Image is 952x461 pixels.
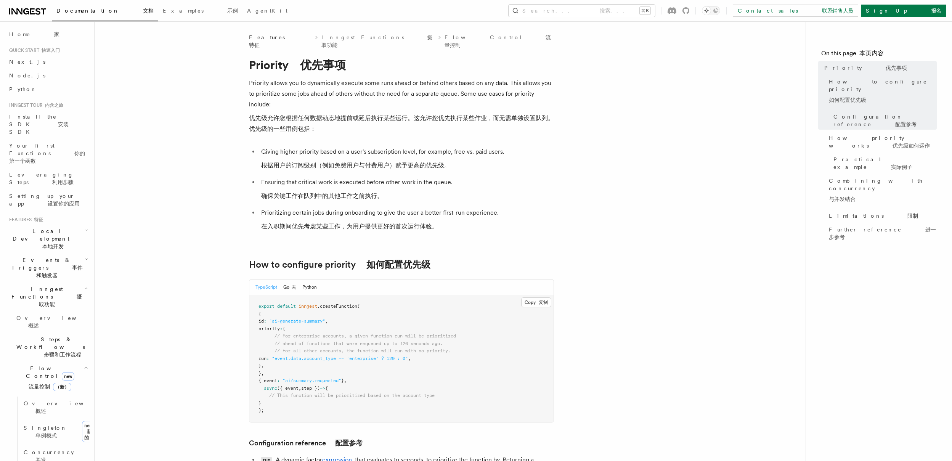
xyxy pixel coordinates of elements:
[277,386,299,391] span: ({ event
[269,393,435,398] span: // This function will be prioritized based on the account type
[907,213,918,219] font: 限制
[600,8,629,14] font: 搜索...
[52,2,158,21] a: Documentation 文档
[366,259,430,270] font: 如何配置优先级
[258,408,264,413] span: );
[275,348,451,353] span: // For all other accounts, the function will run with no priority.
[859,50,884,57] font: 本页内容
[822,8,853,14] font: 联系销售人员
[833,113,937,128] span: Configuration reference
[830,153,937,174] a: Practical example 实际例子
[24,400,114,414] span: Overview
[261,162,450,169] font: 根据用户的订阅级别（例如免费用户与付费用户）赋予更高的优先级。
[249,42,260,48] font: 特征
[6,110,90,139] a: Install the SDK 安装 SDK
[53,383,71,391] span: （新）
[44,352,81,358] font: 步骤和工作流程
[521,297,551,307] button: Copy 复制
[259,177,554,204] li: Ensuring that critical work is executed before other work in the queue.
[341,378,344,383] span: }
[325,386,328,391] span: {
[258,326,280,331] span: priority
[509,5,655,17] button: Search... 搜索...⌘K
[280,326,283,331] span: :
[320,386,325,391] span: =>
[264,386,277,391] span: async
[277,304,296,309] span: default
[733,5,858,17] a: Contact sales 联系销售人员
[266,356,269,361] span: :
[13,365,84,394] span: Flow Control
[6,168,90,189] a: Leveraging Steps 利用步骤
[52,179,74,185] font: 利用步骤
[299,304,317,309] span: inngest
[62,372,74,381] span: new
[56,8,154,14] span: Documentation
[357,304,360,309] span: (
[24,425,79,439] span: Singleton
[9,172,74,185] span: Leveraging Steps
[9,72,45,79] span: Node.js
[42,48,60,53] font: 快速入门
[826,174,937,209] a: Combining with concurrency与并发结合
[317,304,357,309] span: .createFunction
[826,131,937,153] a: How priority works 优先级如何运作
[261,363,264,368] span: ,
[299,386,301,391] span: ,
[269,318,325,324] span: "ai-generate-summary"
[13,336,97,358] span: Steps & Workflows
[891,164,912,170] font: 实际例子
[255,279,277,295] button: TypeScript
[28,323,39,329] font: 概述
[272,356,408,361] span: "event.data.account_type == 'enterprise' ? 120 : 0"
[830,110,937,131] a: Configuration reference 配置参考
[640,7,650,14] kbd: ⌘K
[6,256,85,279] span: Events & Triggers
[829,177,937,206] span: Combining with concurrency
[6,189,90,210] a: Setting up your app 设置你的应用
[9,86,37,92] span: Python
[258,363,261,368] span: }
[158,2,242,21] a: Examples 示例
[258,356,266,361] span: run
[249,78,554,137] p: Priority allows you to dynamically execute some runs ahead or behind others based on any data. Th...
[829,226,937,241] span: Further reference
[9,193,80,207] span: Setting up your app
[6,217,43,223] span: Features
[259,146,554,174] li: Giving higher priority based on a user's subscription level, for example, free vs. paid users.
[9,31,59,38] span: Home
[6,102,63,108] span: Inngest tour
[45,103,63,108] font: 内含之旅
[21,397,90,418] a: Overview 概述
[292,284,296,290] font: 去
[258,400,261,406] span: }
[9,114,69,135] span: Install the SDK
[54,31,59,37] font: 家
[283,326,285,331] span: {
[6,27,90,41] a: Home 家
[35,408,46,414] font: 概述
[829,78,937,107] span: How to configure priority
[6,82,90,96] a: Python
[6,227,85,250] span: Local Development
[301,386,320,391] span: step })
[824,64,907,72] span: Priority
[13,361,90,397] button: Flow Controlnew流量控制（新）
[6,139,90,168] a: Your first Functions 你的第一个函数
[143,8,154,14] font: 文档
[826,209,937,223] a: Limitations 限制
[445,34,554,49] a: Flow Control 流量控制
[258,304,275,309] span: export
[249,114,554,132] font: 优先级允许您根据任何数据动态地提前或延后执行某些运行。这允许您优先执行某些作业，而无需单独设置队列。优先级的一些用例包括：
[283,378,341,383] span: "ai/summary.requested"
[261,192,383,199] font: 确保关键工作在队列中的其他工作之前执行。
[261,371,264,376] span: ,
[344,378,347,383] span: ,
[277,378,280,383] span: :
[9,143,85,164] span: Your first Functions
[302,279,317,295] button: Python
[16,315,107,329] span: Overview
[6,285,84,308] span: Inngest Functions
[893,143,930,149] font: 优先级如何运作
[6,282,90,311] button: Inngest Functions 摄取功能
